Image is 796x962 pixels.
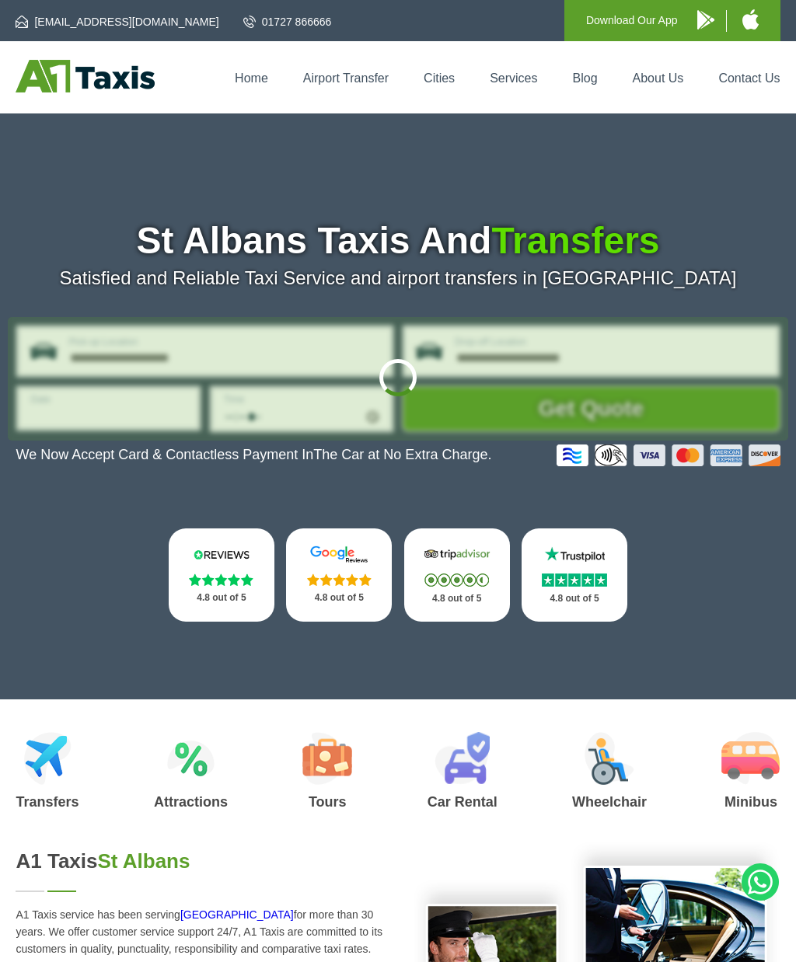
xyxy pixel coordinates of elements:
a: About Us [633,71,684,85]
a: Trustpilot Stars 4.8 out of 5 [522,528,627,622]
a: Reviews.io Stars 4.8 out of 5 [169,528,274,622]
a: Airport Transfer [303,71,389,85]
img: Car Rental [435,732,490,785]
a: Blog [573,71,598,85]
img: Google [303,545,375,563]
h3: Transfers [16,795,79,809]
p: 4.8 out of 5 [539,589,610,608]
img: Stars [189,573,253,586]
img: Stars [542,573,607,587]
p: Download Our App [586,11,678,30]
a: [EMAIL_ADDRESS][DOMAIN_NAME] [16,14,218,30]
img: Wheelchair [585,732,634,785]
img: Credit And Debit Cards [557,444,780,466]
h3: Wheelchair [572,795,647,809]
p: Satisfied and Reliable Taxi Service and airport transfers in [GEOGRAPHIC_DATA] [16,267,780,289]
img: Trustpilot [539,545,610,563]
img: Minibus [721,732,780,785]
p: A1 Taxis service has been serving for more than 30 years. We offer customer service support 24/7,... [16,906,382,957]
img: A1 Taxis Android App [697,10,714,30]
img: Reviews.io [186,545,257,563]
h3: Car Rental [428,795,497,809]
span: St Albans [98,849,190,873]
a: Services [490,71,537,85]
h2: A1 Taxis [16,849,382,873]
img: Stars [307,573,372,586]
img: A1 Taxis iPhone App [742,9,759,30]
h1: St Albans Taxis And [16,222,780,260]
a: Contact Us [718,71,780,85]
a: Home [235,71,268,85]
p: We Now Accept Card & Contactless Payment In [16,447,491,463]
img: A1 Taxis St Albans LTD [16,60,155,92]
p: 4.8 out of 5 [186,588,257,608]
h3: Tours [302,795,352,809]
span: The Car at No Extra Charge. [313,447,491,462]
span: Transfers [491,220,659,261]
img: Airport Transfers [24,732,72,785]
a: 01727 866666 [243,14,332,30]
a: Google Stars 4.8 out of 5 [286,528,392,622]
img: Tripadvisor [421,545,493,563]
img: Tours [302,732,352,785]
p: 4.8 out of 5 [303,588,375,608]
img: Attractions [167,732,215,785]
a: Tripadvisor Stars 4.8 out of 5 [404,528,510,622]
p: 4.8 out of 5 [421,589,493,608]
img: Stars [424,573,489,587]
a: Cities [424,71,455,85]
h3: Minibus [721,795,780,809]
h3: Attractions [154,795,228,809]
a: [GEOGRAPHIC_DATA] [180,908,294,921]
